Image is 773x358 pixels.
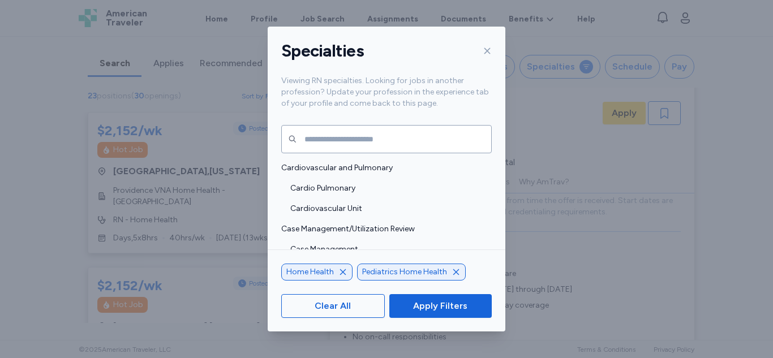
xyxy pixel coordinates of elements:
button: Clear All [281,294,385,318]
span: Case Management/Utilization Review [281,223,485,235]
span: Pediatrics Home Health [362,266,447,278]
div: Viewing RN specialties. Looking for jobs in another profession? Update your profession in the exp... [268,75,505,123]
span: Home Health [286,266,334,278]
h1: Specialties [281,40,364,62]
span: Case Management [290,244,485,255]
button: Apply Filters [389,294,492,318]
span: Clear All [315,299,351,313]
span: Cardiovascular Unit [290,203,485,214]
span: Apply Filters [413,299,467,313]
span: Cardiovascular and Pulmonary [281,162,485,174]
span: Cardio Pulmonary [290,183,485,194]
